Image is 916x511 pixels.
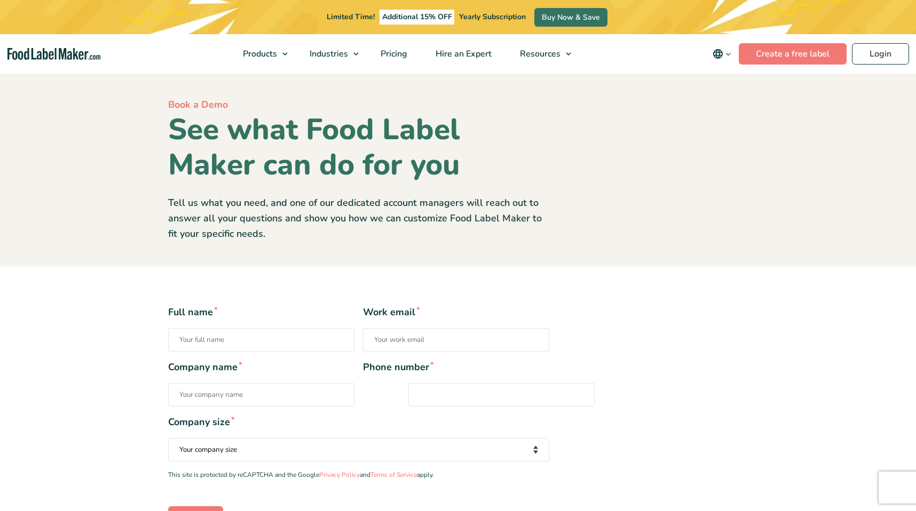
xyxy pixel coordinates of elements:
a: Resources [506,34,577,74]
p: Tell us what you need, and one of our dedicated account managers will reach out to answer all you... [168,195,549,241]
a: Pricing [367,34,419,74]
span: Full name [168,305,354,320]
span: Yearly Subscription [459,12,526,22]
span: Limited Time! [327,12,375,22]
a: Login [852,43,909,65]
span: Phone number [363,360,549,374]
span: Company size [168,415,549,429]
a: Terms of Service [370,470,417,479]
p: This site is protected by reCAPTCHA and the Google and apply. [168,470,549,480]
input: Full name* [168,328,354,352]
a: Create a free label [739,43,847,65]
span: Additional 15% OFF [380,10,455,25]
span: Resources [517,48,562,60]
a: Industries [296,34,364,74]
span: Work email [363,305,549,320]
span: Hire an Expert [432,48,493,60]
h1: See what Food Label Maker can do for you [168,112,549,182]
span: Book a Demo [168,98,228,111]
span: Pricing [377,48,408,60]
span: Industries [306,48,349,60]
input: Company name* [168,383,354,406]
input: Phone number* [408,383,595,406]
a: Buy Now & Save [534,8,607,27]
a: Products [229,34,293,74]
a: Privacy Policy [319,470,360,479]
input: Work email* [363,328,549,352]
a: Hire an Expert [422,34,503,74]
span: Products [240,48,278,60]
span: Company name [168,360,354,374]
